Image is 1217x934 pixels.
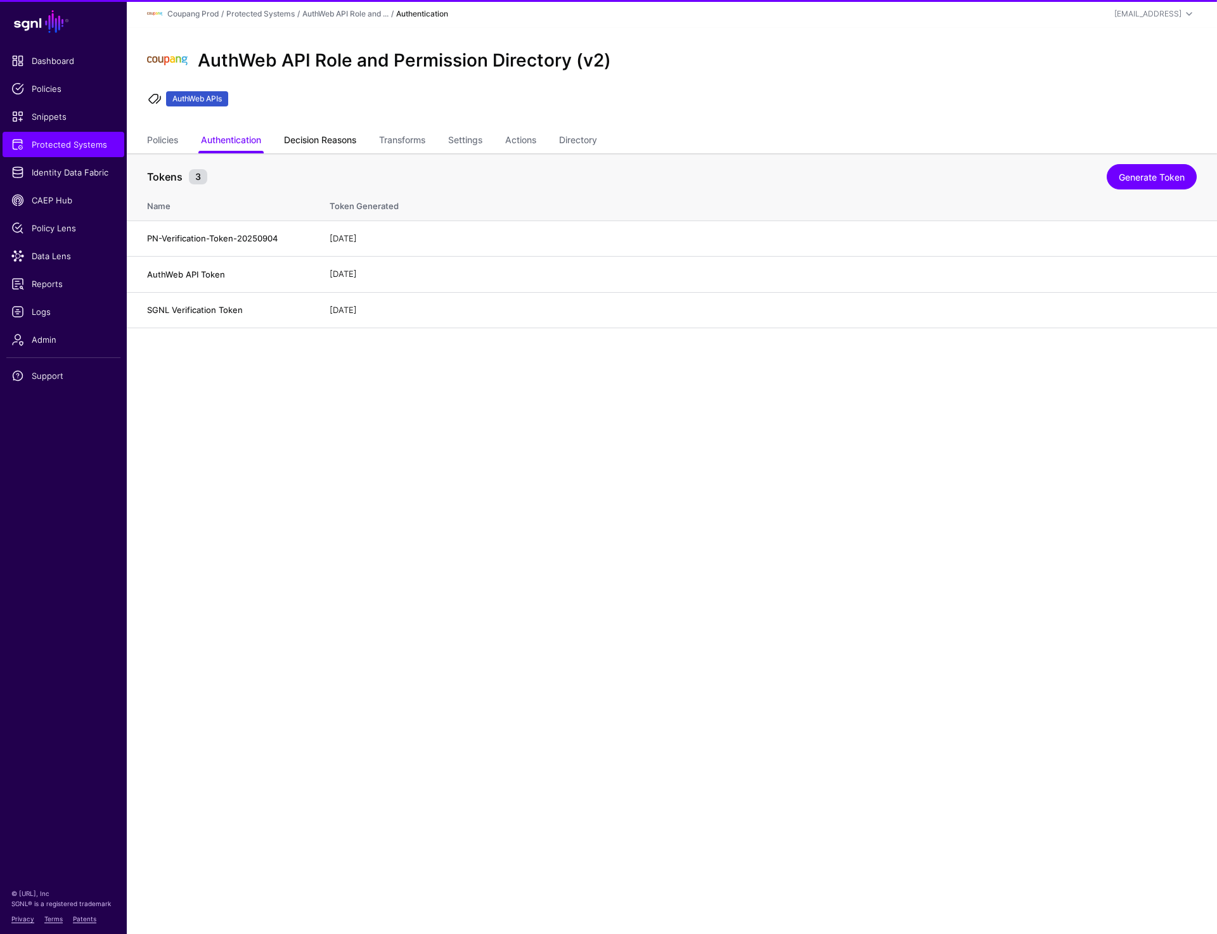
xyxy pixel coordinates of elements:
a: Actions [505,129,536,153]
a: SGNL [8,8,119,35]
p: © [URL], Inc [11,888,115,899]
div: [EMAIL_ADDRESS] [1114,8,1182,20]
th: Name [127,188,317,221]
span: Policy Lens [11,222,115,234]
a: Policies [3,76,124,101]
span: [DATE] [330,305,357,315]
span: Support [11,369,115,382]
a: Terms [44,915,63,923]
span: Dashboard [11,54,115,67]
span: AuthWeb APIs [166,91,228,106]
span: Identity Data Fabric [11,166,115,179]
a: Directory [559,129,597,153]
a: Dashboard [3,48,124,74]
a: Generate Token [1107,164,1197,189]
p: SGNL® is a registered trademark [11,899,115,909]
a: Admin [3,327,124,352]
span: Protected Systems [11,138,115,151]
div: / [389,8,396,20]
small: 3 [189,169,207,184]
span: Logs [11,305,115,318]
span: Tokens [144,169,186,184]
a: Settings [448,129,482,153]
a: Identity Data Fabric [3,160,124,185]
span: Snippets [11,110,115,123]
h2: AuthWeb API Role and Permission Directory (v2) [198,50,611,72]
span: [DATE] [330,269,357,279]
img: svg+xml;base64,PHN2ZyBpZD0iTG9nbyIgeG1sbnM9Imh0dHA6Ly93d3cudzMub3JnLzIwMDAvc3ZnIiB3aWR0aD0iMTIxLj... [147,6,162,22]
h4: SGNL Verification Token [147,304,304,316]
th: Token Generated [317,188,1217,221]
span: Reports [11,278,115,290]
a: Patents [73,915,96,923]
a: Policy Lens [3,215,124,241]
h4: PN-Verification-Token-20250904 [147,233,304,244]
strong: Authentication [396,9,448,18]
a: Protected Systems [3,132,124,157]
a: Snippets [3,104,124,129]
a: Privacy [11,915,34,923]
a: Data Lens [3,243,124,269]
a: AuthWeb API Role and ... [302,9,389,18]
span: CAEP Hub [11,194,115,207]
a: Logs [3,299,124,324]
div: / [219,8,226,20]
div: / [295,8,302,20]
a: CAEP Hub [3,188,124,213]
a: Protected Systems [226,9,295,18]
span: Policies [11,82,115,95]
span: Data Lens [11,250,115,262]
a: Decision Reasons [284,129,356,153]
a: Reports [3,271,124,297]
a: Authentication [201,129,261,153]
img: svg+xml;base64,PD94bWwgdmVyc2lvbj0iMS4wIiBlbmNvZGluZz0iVVRGLTgiIHN0YW5kYWxvbmU9Im5vIj8+CjwhLS0gQ3... [147,41,188,81]
a: Transforms [379,129,425,153]
a: Policies [147,129,178,153]
span: [DATE] [330,233,357,243]
span: Admin [11,333,115,346]
a: Coupang Prod [167,9,219,18]
h4: AuthWeb API Token [147,269,304,280]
